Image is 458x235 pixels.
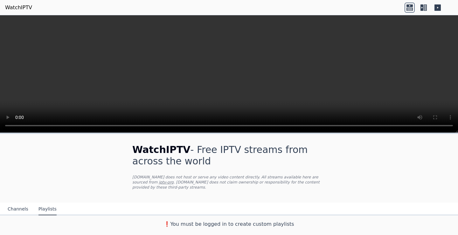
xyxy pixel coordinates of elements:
h1: - Free IPTV streams from across the world [132,144,326,167]
h3: ❗️You must be logged in to create custom playlists [122,220,336,228]
p: [DOMAIN_NAME] does not host or serve any video content directly. All streams available here are s... [132,175,326,190]
span: WatchIPTV [132,144,191,155]
button: Playlists [38,203,57,215]
a: WatchIPTV [5,4,32,11]
button: Channels [8,203,28,215]
a: iptv-org [159,180,174,184]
